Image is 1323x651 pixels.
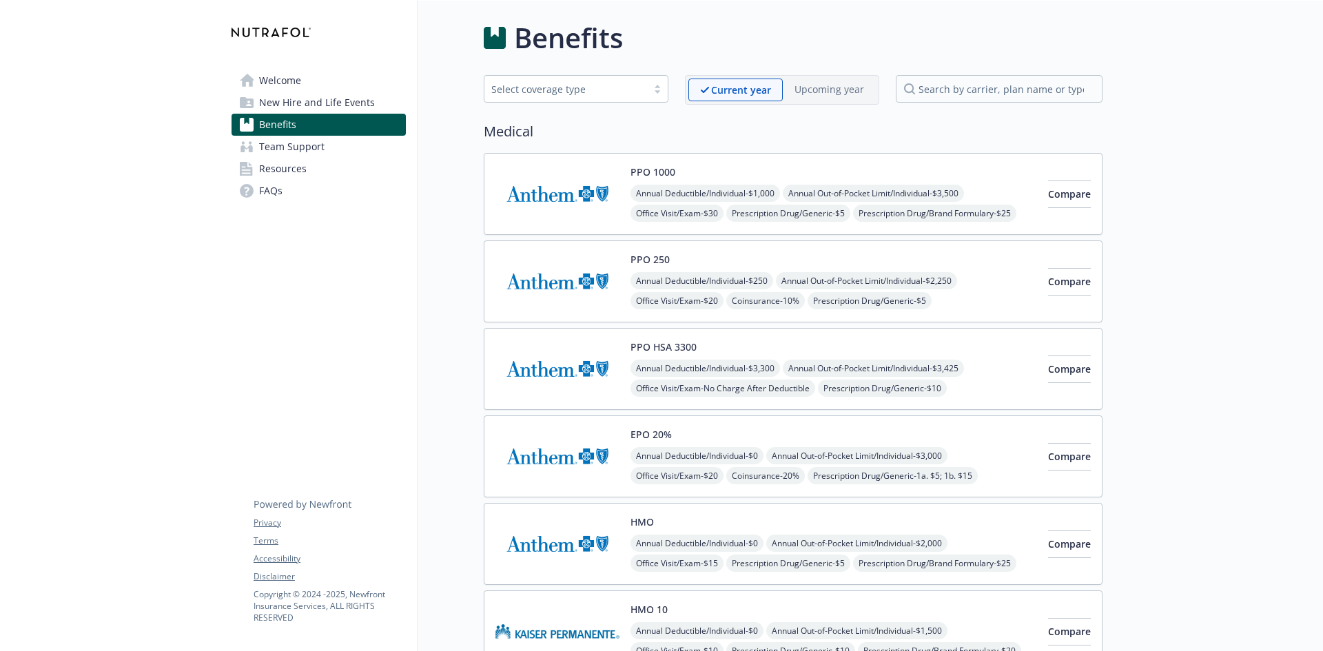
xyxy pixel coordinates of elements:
[1048,443,1091,471] button: Compare
[630,185,780,202] span: Annual Deductible/Individual - $1,000
[1048,450,1091,463] span: Compare
[726,467,805,484] span: Coinsurance - 20%
[259,70,301,92] span: Welcome
[495,165,619,223] img: Anthem Blue Cross carrier logo
[794,82,864,96] p: Upcoming year
[1048,530,1091,558] button: Compare
[783,360,964,377] span: Annual Out-of-Pocket Limit/Individual - $3,425
[808,467,978,484] span: Prescription Drug/Generic - 1a. $5; 1b. $15
[232,158,406,180] a: Resources
[1048,268,1091,296] button: Compare
[766,447,947,464] span: Annual Out-of-Pocket Limit/Individual - $3,000
[495,252,619,311] img: Anthem Blue Cross carrier logo
[495,515,619,573] img: Anthem Blue Cross carrier logo
[630,360,780,377] span: Annual Deductible/Individual - $3,300
[484,121,1102,142] h2: Medical
[259,114,296,136] span: Benefits
[1048,355,1091,383] button: Compare
[818,380,947,397] span: Prescription Drug/Generic - $10
[259,136,325,158] span: Team Support
[1048,187,1091,200] span: Compare
[630,292,724,309] span: Office Visit/Exam - $20
[711,83,771,97] p: Current year
[495,427,619,486] img: Anthem Blue Cross carrier logo
[1048,618,1091,645] button: Compare
[783,79,876,101] span: Upcoming year
[232,136,406,158] a: Team Support
[896,75,1102,103] input: search by carrier, plan name or type
[254,517,405,529] a: Privacy
[495,340,619,398] img: Anthem Blue Cross carrier logo
[630,535,763,552] span: Annual Deductible/Individual - $0
[630,340,697,354] button: PPO HSA 3300
[766,622,947,639] span: Annual Out-of-Pocket Limit/Individual - $1,500
[259,158,307,180] span: Resources
[232,92,406,114] a: New Hire and Life Events
[853,555,1016,572] span: Prescription Drug/Brand Formulary - $25
[630,272,773,289] span: Annual Deductible/Individual - $250
[808,292,932,309] span: Prescription Drug/Generic - $5
[726,292,805,309] span: Coinsurance - 10%
[853,205,1016,222] span: Prescription Drug/Brand Formulary - $25
[259,92,375,114] span: New Hire and Life Events
[630,447,763,464] span: Annual Deductible/Individual - $0
[254,588,405,623] p: Copyright © 2024 - 2025 , Newfront Insurance Services, ALL RIGHTS RESERVED
[1048,362,1091,375] span: Compare
[232,180,406,202] a: FAQs
[630,622,763,639] span: Annual Deductible/Individual - $0
[726,205,850,222] span: Prescription Drug/Generic - $5
[630,427,672,442] button: EPO 20%
[630,380,815,397] span: Office Visit/Exam - No Charge After Deductible
[232,114,406,136] a: Benefits
[491,82,640,96] div: Select coverage type
[1048,625,1091,638] span: Compare
[776,272,957,289] span: Annual Out-of-Pocket Limit/Individual - $2,250
[766,535,947,552] span: Annual Out-of-Pocket Limit/Individual - $2,000
[726,555,850,572] span: Prescription Drug/Generic - $5
[630,165,675,179] button: PPO 1000
[514,17,623,59] h1: Benefits
[630,555,724,572] span: Office Visit/Exam - $15
[630,252,670,267] button: PPO 250
[259,180,283,202] span: FAQs
[1048,180,1091,208] button: Compare
[630,205,724,222] span: Office Visit/Exam - $30
[254,570,405,583] a: Disclaimer
[630,515,654,529] button: HMO
[254,535,405,547] a: Terms
[630,602,668,617] button: HMO 10
[1048,275,1091,288] span: Compare
[1048,537,1091,550] span: Compare
[254,552,405,565] a: Accessibility
[783,185,964,202] span: Annual Out-of-Pocket Limit/Individual - $3,500
[232,70,406,92] a: Welcome
[630,467,724,484] span: Office Visit/Exam - $20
